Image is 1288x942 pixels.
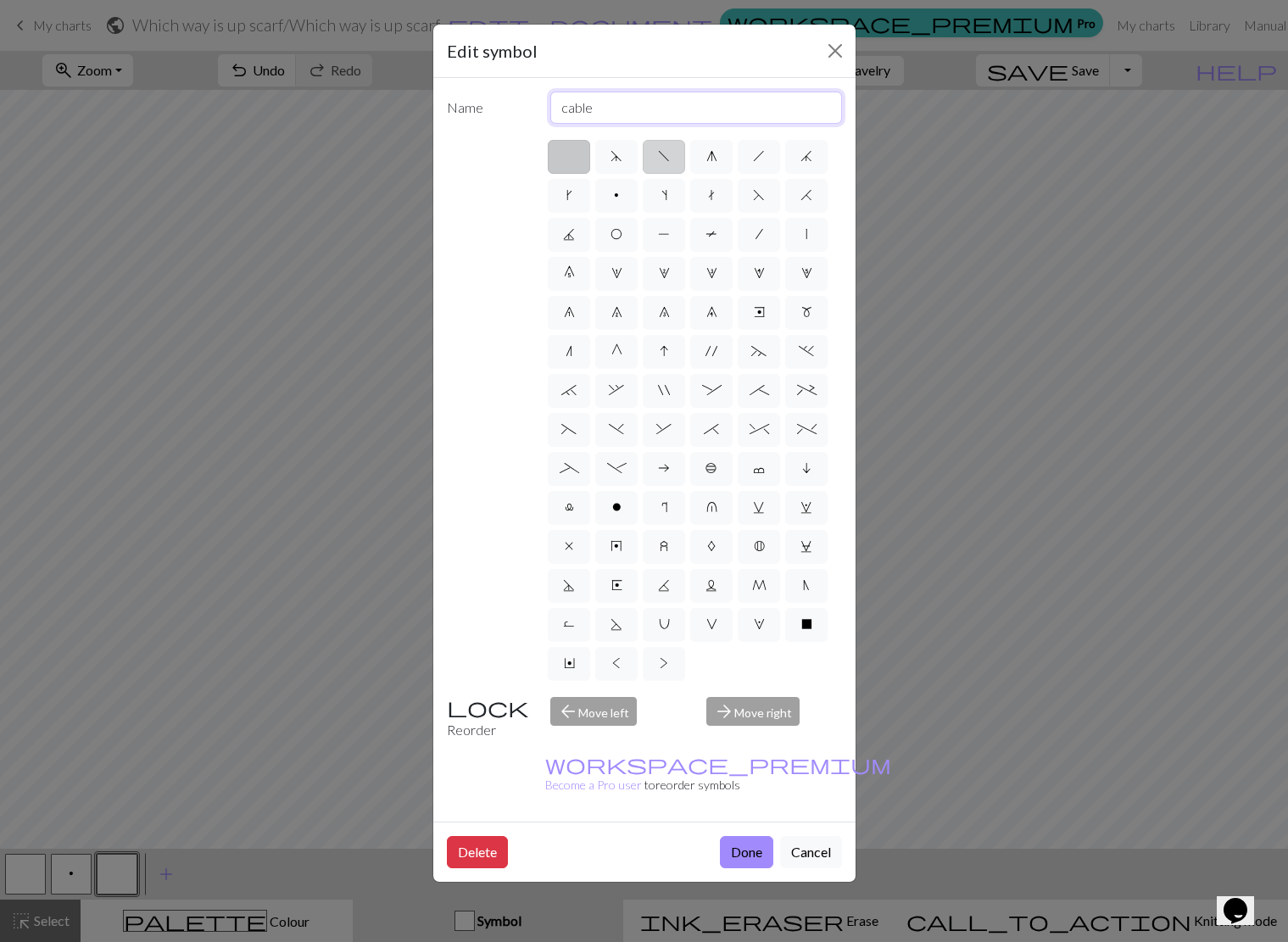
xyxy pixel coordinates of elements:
span: x [565,539,573,553]
a: Become a Pro user [545,757,891,792]
span: r [661,500,667,514]
span: z [660,539,668,553]
span: > [660,656,668,670]
span: O [611,227,622,241]
span: A [707,539,716,553]
span: % [797,422,817,436]
span: 7 [611,305,622,319]
span: J [563,227,575,241]
span: G [611,344,622,358]
span: M [752,578,767,592]
span: m [801,305,812,319]
span: K [658,578,670,592]
span: B [754,539,765,553]
span: ( [561,422,577,436]
span: ; [750,383,769,397]
span: R [563,617,575,631]
span: 9 [706,305,717,319]
span: workspace_premium [545,752,891,776]
span: 4 [754,266,765,280]
span: ' [705,344,717,358]
span: / [756,227,763,241]
span: W [754,617,765,631]
span: F [753,188,765,202]
span: p [614,188,619,202]
span: g [706,149,717,163]
span: h [753,149,765,163]
span: u [706,500,717,514]
span: D [563,578,575,592]
span: o [612,500,622,514]
span: a [658,461,670,475]
span: j [800,149,812,163]
span: 3 [706,266,717,280]
span: L [705,578,717,592]
span: 5 [801,266,812,280]
span: P [658,227,670,241]
span: 0 [564,266,575,280]
span: V [706,617,717,631]
span: 8 [659,305,670,319]
button: Done [720,836,773,868]
span: ` [561,383,577,397]
span: | [806,227,807,241]
span: + [797,383,817,397]
iframe: chat widget [1217,874,1271,925]
span: ^ [750,422,769,436]
span: l [565,500,574,514]
span: w [800,500,812,514]
button: Delete [447,836,508,868]
span: H [800,188,812,202]
span: 1 [611,266,622,280]
span: E [611,578,622,592]
span: I [660,344,668,358]
span: d [611,149,622,163]
span: < [612,656,621,670]
span: i [802,461,811,475]
span: S [611,617,622,631]
span: v [753,500,765,514]
span: , [609,383,624,397]
span: f [658,149,670,163]
span: X [801,617,812,631]
span: e [754,305,765,319]
span: " [658,383,670,397]
div: Reorder [437,697,541,740]
span: t [708,188,715,202]
h5: Edit symbol [447,38,538,64]
span: c [753,461,765,475]
span: . [799,344,814,358]
span: ) [609,422,624,436]
span: U [659,617,670,631]
span: N [803,578,810,592]
span: k [566,188,572,202]
span: 2 [659,266,670,280]
span: y [611,539,622,553]
span: 6 [564,305,575,319]
span: Y [564,656,575,670]
span: b [705,461,717,475]
span: s [661,188,667,202]
span: _ [560,461,579,475]
span: - [607,461,627,475]
span: n [566,344,572,358]
span: & [656,422,672,436]
span: T [705,227,717,241]
button: Close [822,37,849,64]
span: ~ [751,344,767,358]
span: C [800,539,812,553]
button: Cancel [780,836,842,868]
span: : [702,383,722,397]
small: to reorder symbols [545,757,891,792]
label: Name [437,92,541,124]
